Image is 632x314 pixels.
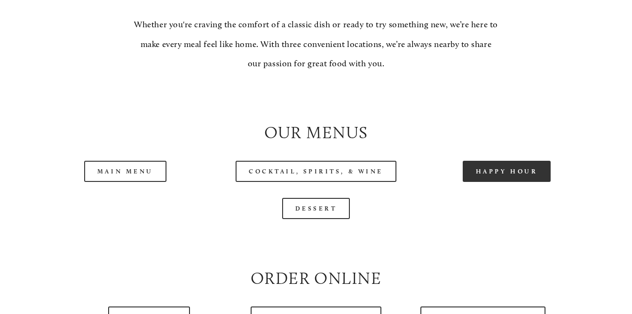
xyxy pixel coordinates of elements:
[38,267,594,290] h2: Order Online
[463,161,551,182] a: Happy Hour
[38,121,594,145] h2: Our Menus
[84,161,166,182] a: Main Menu
[282,198,350,219] a: Dessert
[236,161,396,182] a: Cocktail, Spirits, & Wine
